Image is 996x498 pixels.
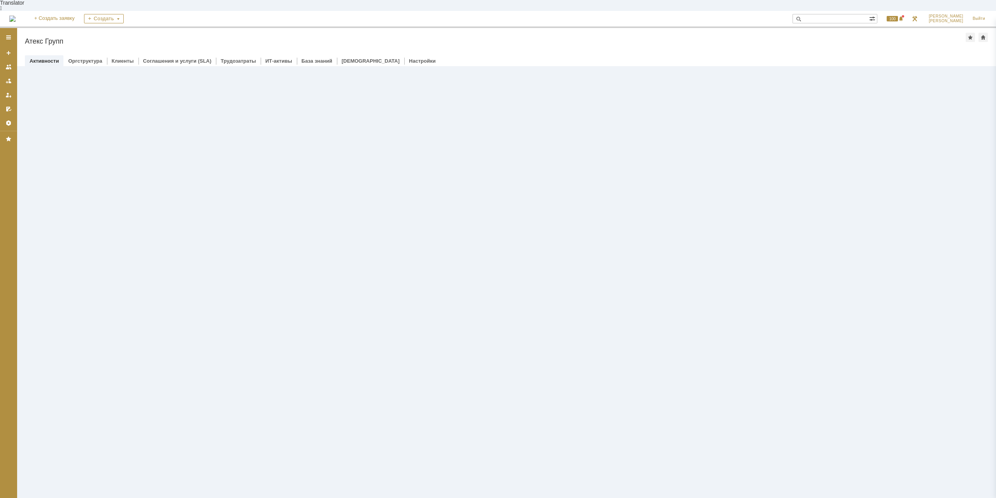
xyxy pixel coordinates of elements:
[2,103,15,115] a: Мои согласования
[968,11,990,26] a: Выйти
[910,14,919,23] a: Перейти в интерфейс администратора
[143,58,212,64] a: Соглашения и услуги (SLA)
[2,75,15,87] a: Заявки в моей ответственности
[68,58,102,64] a: Оргструктура
[25,37,966,45] div: Атекс Групп
[9,16,16,22] a: Перейти на домашнюю страницу
[9,16,16,22] img: logo
[84,14,124,23] div: Создать
[342,58,400,64] a: [DEMOGRAPHIC_DATA]
[2,61,15,73] a: Заявки на командах
[869,14,877,22] span: Расширенный поиск
[929,14,963,19] span: [PERSON_NAME]
[112,58,134,64] a: Клиенты
[924,11,968,26] a: [PERSON_NAME][PERSON_NAME]
[265,58,292,64] a: ИТ-активы
[221,58,256,64] a: Трудозатраты
[966,33,975,42] div: Добавить в избранное
[2,89,15,101] a: Мои заявки
[978,33,988,42] div: Сделать домашней страницей
[409,58,436,64] a: Настройки
[2,117,15,129] a: Настройки
[929,19,963,23] span: [PERSON_NAME]
[882,11,905,26] div: Открыть панель уведомлений
[887,16,898,21] span: 100
[30,58,59,64] a: Активности
[2,47,15,59] a: Создать заявку
[30,11,79,26] a: + Создать заявку
[302,58,332,64] a: База знаний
